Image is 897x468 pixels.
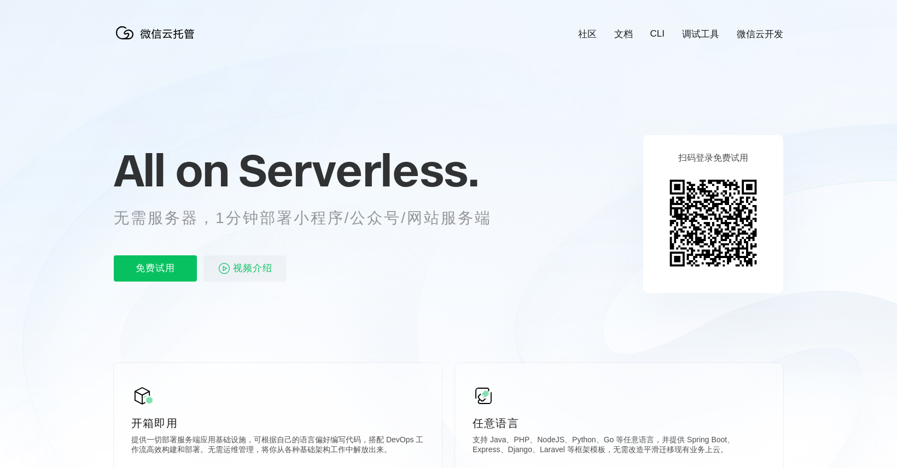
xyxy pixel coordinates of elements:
[238,143,479,197] span: Serverless.
[131,435,424,457] p: 提供一切部署服务端应用基础设施，可根据自己的语言偏好编写代码，搭配 DevOps 工作流高效构建和部署。无需运维管理，将你从各种基础架构工作中解放出来。
[650,28,665,39] a: CLI
[233,255,272,282] span: 视频介绍
[131,416,424,431] p: 开箱即用
[614,28,633,40] a: 文档
[682,28,719,40] a: 调试工具
[473,416,766,431] p: 任意语言
[473,435,766,457] p: 支持 Java、PHP、NodeJS、Python、Go 等任意语言，并提供 Spring Boot、Express、Django、Laravel 等框架模板，无需改造平滑迁移现有业务上云。
[114,255,197,282] p: 免费试用
[114,207,512,229] p: 无需服务器，1分钟部署小程序/公众号/网站服务端
[114,143,228,197] span: All on
[114,22,201,44] img: 微信云托管
[114,36,201,45] a: 微信云托管
[218,262,231,275] img: video_play.svg
[678,153,748,164] p: 扫码登录免费试用
[737,28,783,40] a: 微信云开发
[578,28,597,40] a: 社区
